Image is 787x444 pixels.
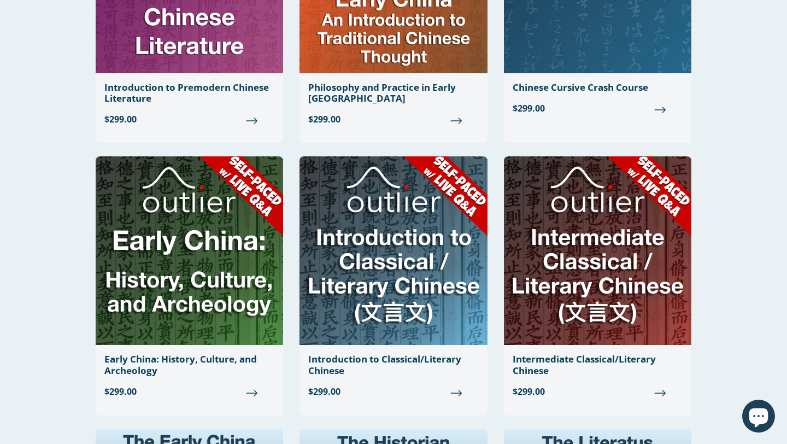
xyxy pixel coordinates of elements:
div: Chinese Cursive Crash Course [513,82,683,93]
div: Introduction to Classical/Literary Chinese [308,354,478,376]
img: Introduction to Classical/Literary Chinese [299,156,487,345]
img: Intermediate Classical/Literary Chinese [504,156,691,345]
inbox-online-store-chat: Shopify online store chat [739,400,778,435]
span: $299.00 [513,102,683,115]
a: Early China: History, Culture, and Archeology $299.00 [96,156,283,407]
div: Philosophy and Practice in Early [GEOGRAPHIC_DATA] [308,82,478,104]
div: Early China: History, Culture, and Archeology [104,354,274,376]
div: Intermediate Classical/Literary Chinese [513,354,683,376]
span: $299.00 [308,113,478,126]
span: $299.00 [513,385,683,398]
div: Introduction to Premodern Chinese Literature [104,82,274,104]
a: Intermediate Classical/Literary Chinese $299.00 [504,156,691,407]
span: $299.00 [308,385,478,398]
span: $299.00 [104,385,274,398]
a: Introduction to Classical/Literary Chinese $299.00 [299,156,487,407]
img: Early China: History, Culture, and Archeology [96,156,283,345]
span: $299.00 [104,113,274,126]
